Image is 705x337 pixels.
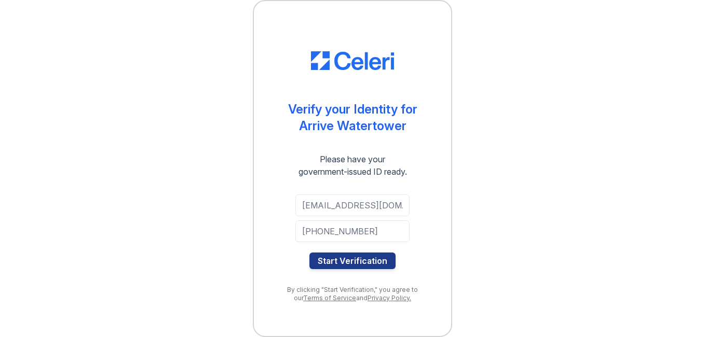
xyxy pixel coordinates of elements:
[295,220,410,242] input: Phone
[309,252,396,269] button: Start Verification
[303,294,356,302] a: Terms of Service
[311,51,394,70] img: CE_Logo_Blue-a8612792a0a2168367f1c8372b55b34899dd931a85d93a1a3d3e32e68fde9ad4.png
[275,286,430,302] div: By clicking "Start Verification," you agree to our and
[280,153,426,178] div: Please have your government-issued ID ready.
[288,101,417,134] div: Verify your Identity for Arrive Watertower
[295,194,410,216] input: Email
[368,294,411,302] a: Privacy Policy.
